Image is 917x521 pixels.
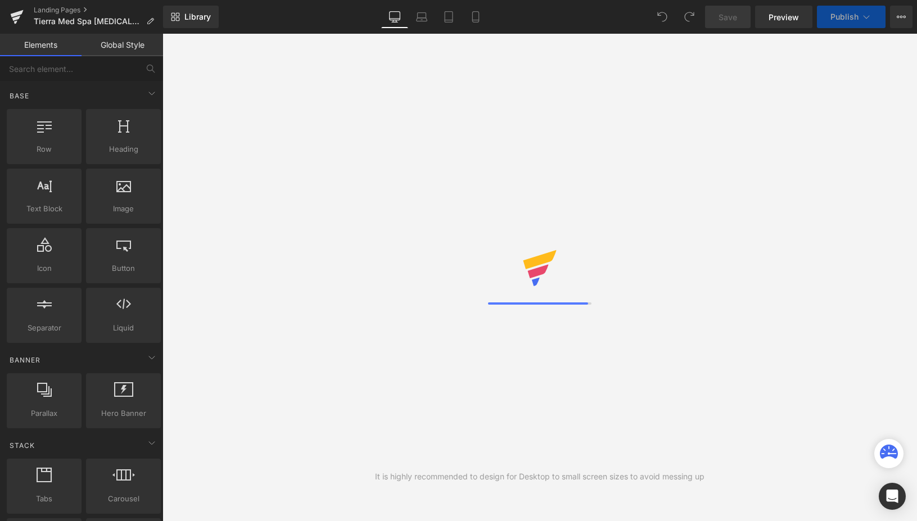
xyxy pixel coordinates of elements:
span: Image [89,203,157,215]
a: Laptop [408,6,435,28]
span: Publish [830,12,859,21]
span: Tabs [10,493,78,505]
span: Button [89,262,157,274]
span: Separator [10,322,78,334]
button: Undo [651,6,674,28]
span: Icon [10,262,78,274]
a: Desktop [381,6,408,28]
span: Hero Banner [89,407,157,419]
button: Redo [678,6,701,28]
a: New Library [163,6,219,28]
a: Tablet [435,6,462,28]
button: More [890,6,913,28]
div: It is highly recommended to design for Desktop to small screen sizes to avoid messing up [375,470,704,483]
span: Heading [89,143,157,155]
div: Open Intercom Messenger [879,483,906,510]
a: Preview [755,6,812,28]
span: Carousel [89,493,157,505]
span: Preview [769,11,799,23]
span: Liquid [89,322,157,334]
span: Save [719,11,737,23]
span: Text Block [10,203,78,215]
span: Stack [8,440,36,451]
span: Tierra Med Spa [MEDICAL_DATA] 99.95/377 [34,17,142,26]
span: Base [8,90,30,101]
button: Publish [817,6,886,28]
a: Mobile [462,6,489,28]
span: Library [184,12,211,22]
span: Parallax [10,407,78,419]
a: Global Style [82,34,163,56]
span: Row [10,143,78,155]
a: Landing Pages [34,6,163,15]
span: Banner [8,355,42,365]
